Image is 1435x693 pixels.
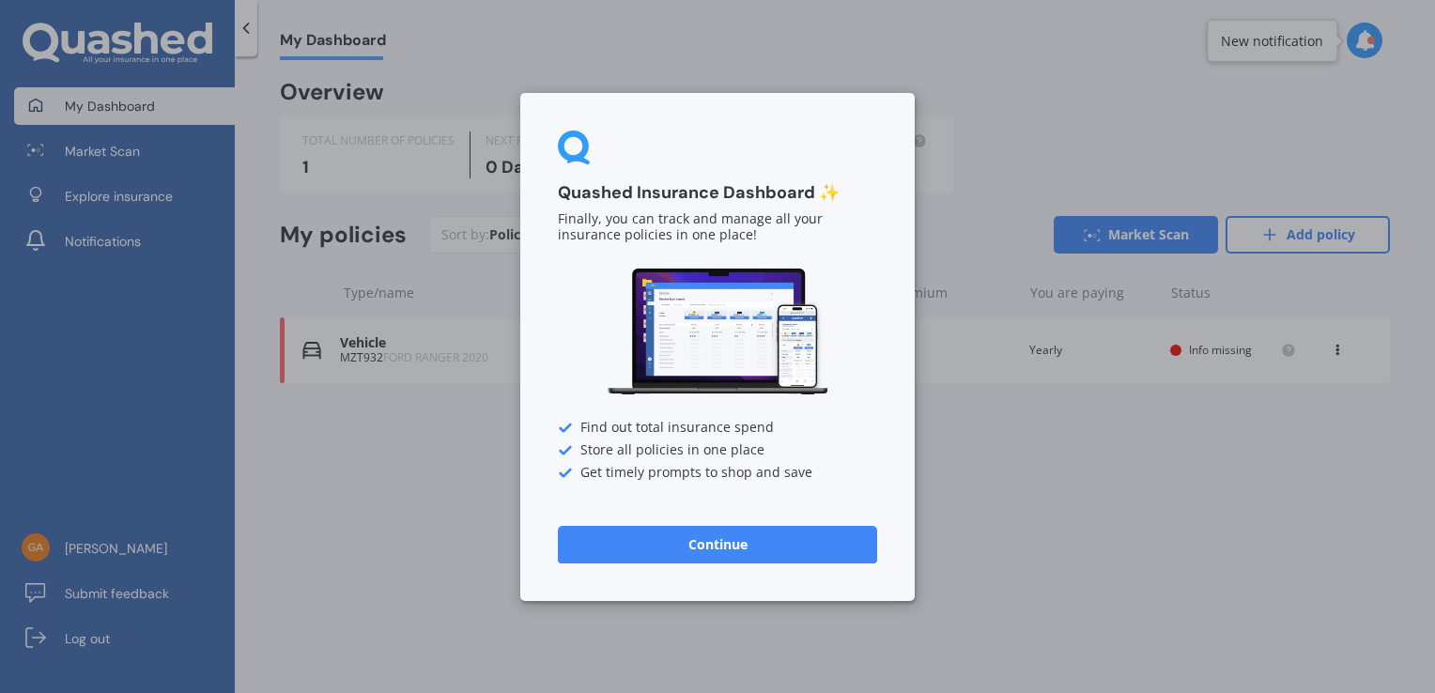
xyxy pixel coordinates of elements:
img: Dashboard [605,266,830,398]
h3: Quashed Insurance Dashboard ✨ [558,182,877,204]
div: Store all policies in one place [558,442,877,457]
div: Get timely prompts to shop and save [558,465,877,480]
button: Continue [558,525,877,562]
p: Finally, you can track and manage all your insurance policies in one place! [558,211,877,243]
div: Find out total insurance spend [558,420,877,435]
